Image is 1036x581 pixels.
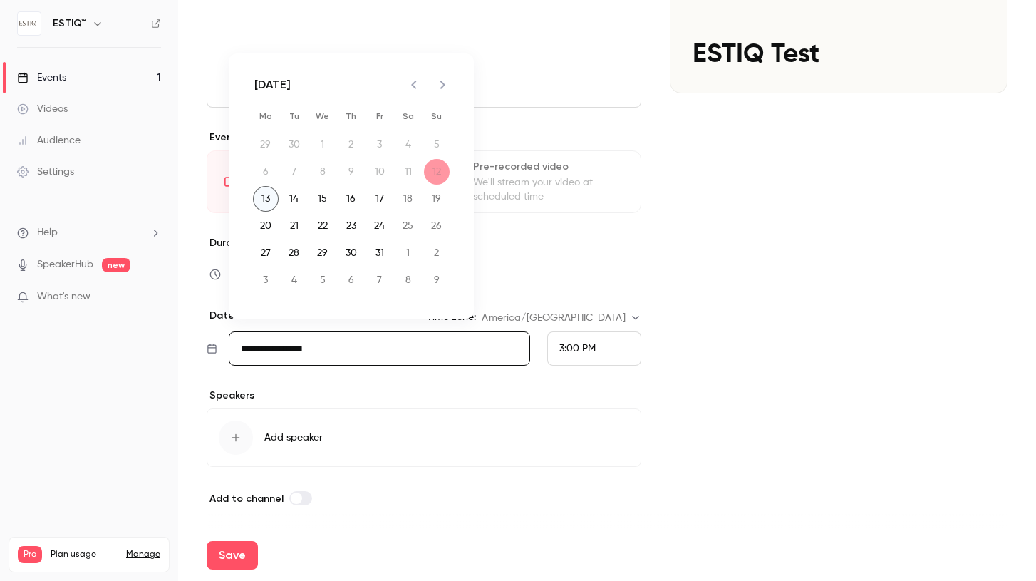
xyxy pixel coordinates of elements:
button: 24 [367,213,393,239]
button: 7 [367,267,393,293]
button: 25 [395,213,421,239]
button: 18 [395,186,421,212]
span: Friday [367,102,393,130]
button: 20 [253,213,279,239]
div: Pre-recorded videoWe'll stream your video at scheduled time [427,150,641,213]
a: SpeakerHub [37,257,93,272]
div: Settings [17,165,74,179]
button: Save [207,541,258,570]
div: We'll stream your video at scheduled time [473,175,623,204]
span: new [102,258,130,272]
span: Sunday [424,102,450,130]
div: Audience [17,133,81,148]
button: 19 [424,186,450,212]
button: 22 [310,213,336,239]
button: 3 [253,267,279,293]
button: 30 [338,240,364,266]
button: 17 [367,186,393,212]
li: help-dropdown-opener [17,225,161,240]
button: 23 [338,213,364,239]
div: From [547,331,641,366]
label: Duration [207,236,641,250]
div: LiveGo live at scheduled time [207,150,421,213]
button: 2 [424,240,450,266]
span: Wednesday [310,102,336,130]
span: Tuesday [281,102,307,130]
button: 15 [310,186,336,212]
button: 27 [253,240,279,266]
button: 6 [338,267,364,293]
button: 8 [395,267,421,293]
button: 26 [424,213,450,239]
button: 28 [281,240,307,266]
button: 31 [367,240,393,266]
div: [DATE] [254,76,291,93]
span: What's new [37,289,90,304]
button: 4 [281,267,307,293]
button: 29 [310,240,336,266]
button: 16 [338,186,364,212]
p: Speakers [207,389,641,403]
span: Pro [18,546,42,563]
span: Plan usage [51,549,118,560]
button: 5 [310,267,336,293]
span: Add speaker [264,431,323,445]
button: Add speaker [207,408,641,467]
div: America/[GEOGRAPHIC_DATA] [482,311,641,325]
button: 9 [424,267,450,293]
p: Event type [207,130,641,145]
button: 1 [395,240,421,266]
h6: ESTIQ™ [53,16,86,31]
button: Next month [428,71,457,99]
span: Monday [253,102,279,130]
img: ESTIQ™ [18,12,41,35]
div: Events [17,71,66,85]
span: Add to channel [209,493,284,505]
button: 13 [253,186,279,212]
button: 14 [281,186,307,212]
a: Manage [126,549,160,560]
div: Videos [17,102,68,116]
span: 3:00 PM [559,344,596,354]
span: Help [37,225,58,240]
p: Date and time [207,309,281,323]
span: Saturday [395,102,421,130]
div: Pre-recorded video [473,160,623,174]
iframe: Noticeable Trigger [144,291,161,304]
span: Thursday [338,102,364,130]
button: 21 [281,213,307,239]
